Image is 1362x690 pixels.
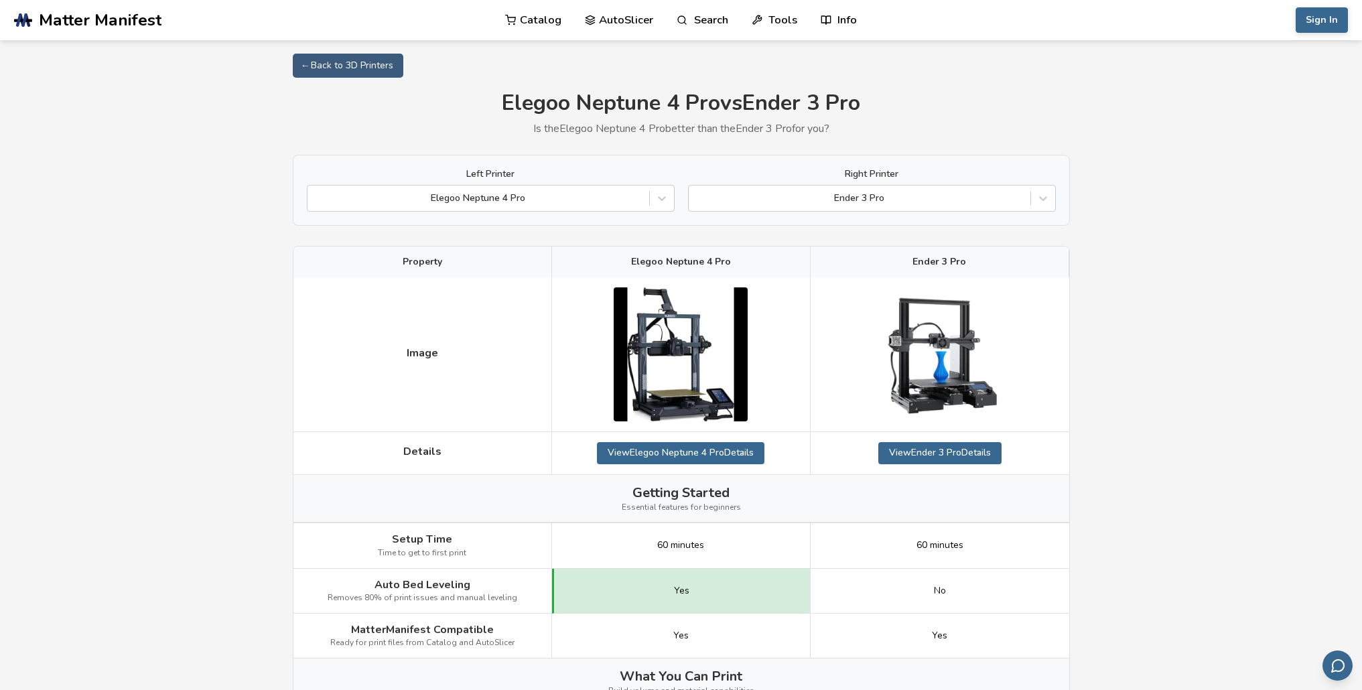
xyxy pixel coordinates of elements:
span: Ender 3 Pro [912,257,966,267]
span: Yes [674,585,689,596]
label: Left Printer [307,169,675,180]
input: Elegoo Neptune 4 Pro [314,193,317,204]
span: Time to get to first print [378,549,466,558]
label: Right Printer [688,169,1056,180]
span: Getting Started [632,485,730,500]
button: Send feedback via email [1322,650,1353,681]
span: Ready for print files from Catalog and AutoSlicer [330,638,515,648]
span: MatterManifest Compatible [351,624,494,636]
span: Elegoo Neptune 4 Pro [631,257,731,267]
a: ← Back to 3D Printers [293,54,403,78]
p: Is the Elegoo Neptune 4 Pro better than the Ender 3 Pro for you? [293,123,1070,135]
a: ViewEnder 3 ProDetails [878,442,1002,464]
span: Property [403,257,442,267]
span: Image [407,347,438,359]
span: Auto Bed Leveling [374,579,470,591]
img: Ender 3 Pro [873,287,1007,421]
span: Yes [673,630,689,641]
span: No [934,585,946,596]
span: Setup Time [392,533,452,545]
span: Details [403,445,441,458]
img: Elegoo Neptune 4 Pro [614,287,748,421]
span: Removes 80% of print issues and manual leveling [328,594,517,603]
h1: Elegoo Neptune 4 Pro vs Ender 3 Pro [293,91,1070,116]
span: 60 minutes [657,540,704,551]
span: What You Can Print [620,669,742,684]
a: ViewElegoo Neptune 4 ProDetails [597,442,764,464]
span: 60 minutes [916,540,963,551]
span: Matter Manifest [39,11,161,29]
span: Essential features for beginners [622,503,741,512]
input: Ender 3 Pro [695,193,698,204]
span: Yes [932,630,947,641]
button: Sign In [1296,7,1348,33]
